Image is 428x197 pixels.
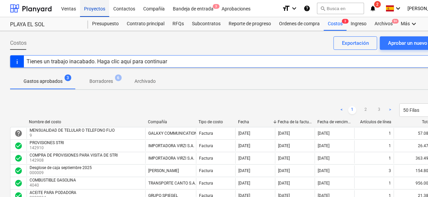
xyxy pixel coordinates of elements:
[14,179,23,187] span: check_circle
[30,145,65,151] p: 142910
[389,156,391,161] div: 1
[10,21,80,28] div: PLAYA EL SOL
[213,4,220,9] span: 3
[30,170,93,176] p: 000009
[14,167,23,175] div: La factura fue aprobada
[386,106,394,114] a: Next page
[115,74,122,81] span: 6
[342,19,349,24] span: 3
[275,17,324,31] a: Ordenes de compra
[389,181,391,186] div: 1
[278,181,290,186] div: [DATE]
[304,4,310,12] i: Base de conocimientos
[148,131,211,136] div: GALAXY COMMUNICATIONS CORP.
[14,154,23,162] span: check_circle
[148,143,194,148] div: IMPORTADORA VIRZI S.A.
[30,178,76,183] div: COMBUSTIBLE GASOLINA
[199,143,213,148] div: Factura
[30,153,118,158] div: COMPRA DE PROVISIONES PARA VISITA DE STRI
[148,120,193,124] div: Compañía
[30,183,77,188] p: 4040
[10,39,27,47] span: Costos
[317,3,364,14] button: Busca en
[30,165,92,170] div: Desglose de caja septiembre 2025
[148,181,196,186] div: TRANSPORTE CANTO S.A.
[374,1,381,8] span: 2
[123,17,168,31] a: Contrato principal
[30,158,119,163] p: 142908
[29,120,143,124] div: Nombre del costo
[30,128,115,133] div: MENSUALIDAD DE TELULAR O TELEFONO FIJO
[30,133,116,138] p: 9
[278,143,290,148] div: [DATE]
[168,17,188,31] div: RFQs
[334,36,377,50] button: Exportación
[30,190,76,195] div: ACEITE PARA PODADORA
[238,181,250,186] div: [DATE]
[199,156,213,161] div: Factura
[199,131,213,136] div: Factura
[278,131,290,136] div: [DATE]
[14,167,23,175] span: check_circle
[371,17,397,31] a: Archivos9+
[199,168,213,173] div: Factura
[318,156,329,161] div: [DATE]
[389,168,391,173] div: 3
[318,131,329,136] div: [DATE]
[338,106,346,114] a: Previous page
[375,106,383,114] a: Page 3
[88,17,123,31] a: Presupuesto
[134,78,156,85] p: Archivado
[347,17,371,31] a: Ingreso
[24,78,63,85] p: Gastos aprobados
[342,39,369,47] div: Exportación
[238,156,250,161] div: [DATE]
[148,156,194,161] div: IMPORTADORA VIRZI S.A.
[318,181,329,186] div: [DATE]
[14,129,23,137] span: help
[199,120,233,124] div: Tipo de costo
[27,58,167,65] div: Tienes un trabajo inacabado. Haga clic aquí para continuar
[238,131,250,136] div: [DATE]
[371,17,397,31] div: Archivos
[148,168,179,173] div: [PERSON_NAME]
[318,168,329,173] div: [DATE]
[89,78,113,85] p: Borradores
[362,106,370,114] a: Page 2
[14,142,23,150] div: La factura fue aprobada
[357,120,391,124] div: Artículos de línea
[397,17,422,31] div: Más
[369,4,376,12] i: notifications
[278,168,290,173] div: [DATE]
[14,129,23,137] div: La factura está esperando una aprobación.
[278,156,290,161] div: [DATE]
[394,4,402,12] i: keyboard_arrow_down
[199,181,213,186] div: Factura
[324,17,347,31] div: Costos
[238,143,250,148] div: [DATE]
[188,17,225,31] a: Subcontratos
[65,74,71,81] span: 3
[14,179,23,187] div: La factura fue aprobada
[389,131,391,136] div: 1
[392,19,399,24] span: 9+
[348,106,356,114] a: Page 1 is your current page
[14,142,23,150] span: check_circle
[30,140,64,145] div: PROVISIONES STRI
[318,143,329,148] div: [DATE]
[238,120,273,124] div: Fecha
[282,4,290,12] i: format_size
[14,154,23,162] div: La factura fue aprobada
[320,6,325,11] span: search
[225,17,275,31] a: Reporte de progreso
[238,168,250,173] div: [DATE]
[389,143,391,148] div: 1
[290,4,298,12] i: keyboard_arrow_down
[278,120,312,124] div: Fecha de la factura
